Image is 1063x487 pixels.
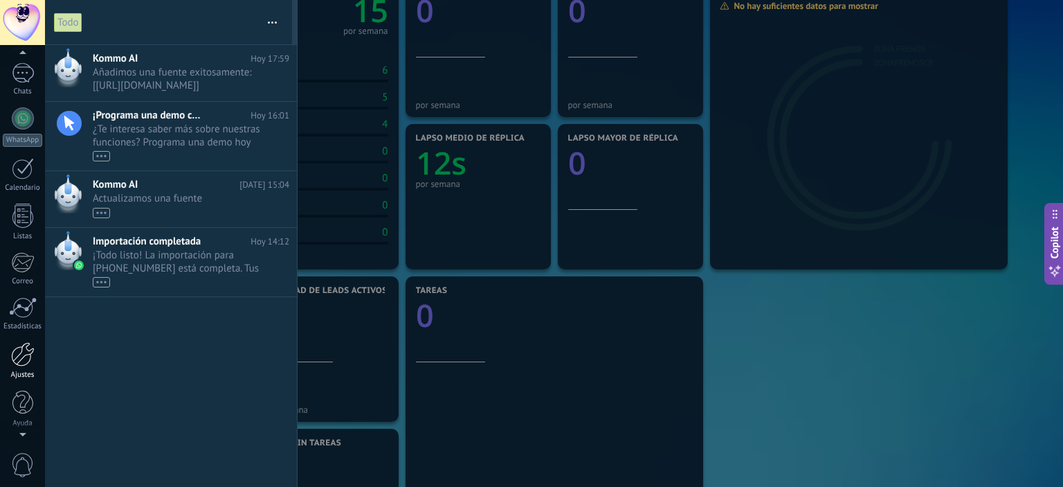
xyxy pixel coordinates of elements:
[3,232,43,241] div: Listas
[93,277,110,287] div: •••
[45,102,297,170] a: ¡Programa una demo con un experto! Hoy 16:01 ¿Te interesa saber más sobre nuestras funciones? Pro...
[93,52,138,65] span: Kommo AI
[3,322,43,331] div: Estadísticas
[93,249,263,287] span: ¡Todo listo! La importación para [PHONE_NUMBER] está completa. Tus datos de WhatsApp están listos...
[251,109,289,122] span: Hoy 16:01
[93,178,138,191] span: Kommo AI
[54,12,82,33] div: Todo
[93,192,263,218] span: Actualizamos una fuente exitosamente: [Conocimiento general]
[93,235,201,248] span: Importación completada
[93,208,110,218] div: •••
[3,184,43,193] div: Calendario
[239,178,289,191] span: [DATE] 15:04
[93,66,263,92] span: Añadimos una fuente exitosamente: [[URL][DOMAIN_NAME]]
[45,171,297,227] a: Kommo AI [DATE] 15:04 Actualizamos una fuente exitosamente: [Conocimiento general] •••
[93,109,203,122] span: ¡Programa una demo con un experto!
[93,151,110,161] div: •••
[93,123,263,161] span: ¿Te interesa saber más sobre nuestras funciones? Programa una demo hoy mismo!
[251,235,289,248] span: Hoy 14:12
[3,371,43,380] div: Ajustes
[45,45,297,101] a: Kommo AI Hoy 17:59 Añadimos una fuente exitosamente: [[URL][DOMAIN_NAME]]
[3,134,42,147] div: WhatsApp
[1048,227,1062,258] span: Copilot
[251,52,289,65] span: Hoy 17:59
[3,419,43,428] div: Ayuda
[74,260,84,270] img: waba.svg
[3,277,43,286] div: Correo
[3,87,43,96] div: Chats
